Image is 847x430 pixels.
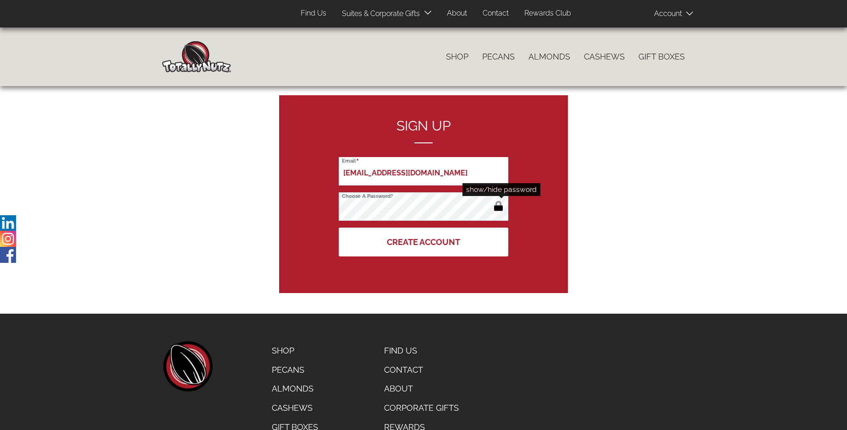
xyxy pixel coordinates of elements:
[265,341,325,360] a: Shop
[440,5,474,22] a: About
[476,5,516,22] a: Contact
[265,360,325,380] a: Pecans
[475,47,522,66] a: Pecans
[162,341,213,392] a: home
[462,183,540,196] div: show/hide password
[377,360,467,380] a: Contact
[577,47,632,66] a: Cashews
[294,5,333,22] a: Find Us
[377,341,467,360] a: Find Us
[517,5,578,22] a: Rewards Club
[335,5,423,23] a: Suites & Corporate Gifts
[377,398,467,418] a: Corporate Gifts
[377,379,467,398] a: About
[339,118,508,143] h2: Sign up
[522,47,577,66] a: Almonds
[339,228,508,256] button: Create Account
[439,47,475,66] a: Shop
[265,379,325,398] a: Almonds
[632,47,692,66] a: Gift Boxes
[162,41,231,72] img: Home
[339,157,508,185] input: Email
[265,398,325,418] a: Cashews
